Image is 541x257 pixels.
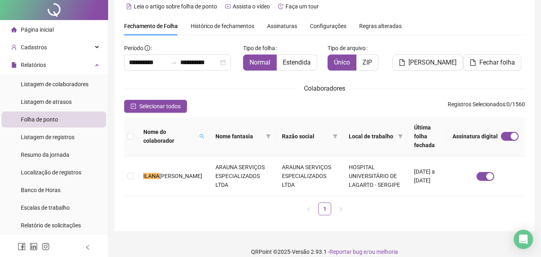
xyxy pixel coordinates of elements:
[302,202,315,215] li: Página anterior
[292,249,310,255] span: Versão
[453,132,498,141] span: Assinatura digital
[21,116,58,123] span: Folha de ponto
[304,85,345,92] span: Colaboradores
[392,55,463,71] button: [PERSON_NAME]
[171,59,177,66] span: swap-right
[191,23,254,29] span: Histórico de fechamentos
[243,44,275,53] span: Tipo de folha
[514,230,533,249] div: Open Intercom Messenger
[334,202,347,215] button: right
[21,187,60,193] span: Banco de Horas
[278,4,284,9] span: history
[143,173,159,179] mark: ILANA
[408,58,457,67] span: [PERSON_NAME]
[209,156,276,196] td: ARAUNA SERVIÇOS ESPECIALIZADOS LTDA
[21,81,88,87] span: Listagem de colaboradores
[21,99,72,105] span: Listagem de atrasos
[463,55,521,71] button: Fechar folha
[145,45,150,51] span: info-circle
[349,132,395,141] span: Local de trabalho
[470,59,476,66] span: file
[408,117,446,156] th: Última folha fechada
[124,23,178,29] span: Fechamento de Folha
[266,134,271,139] span: filter
[342,156,408,196] td: HOSPITAL UNIVERSITÁRIO DE LAGARTO - SERGIPE
[249,59,270,66] span: Normal
[319,203,331,215] a: 1
[267,23,297,29] span: Assinaturas
[399,59,405,66] span: file
[264,130,272,142] span: filter
[362,59,372,66] span: ZIP
[359,23,402,29] span: Regras alteradas
[143,127,196,145] span: Nome do colaborador
[21,44,47,51] span: Cadastros
[396,130,404,142] span: filter
[306,207,311,212] span: left
[479,58,515,67] span: Fechar folha
[21,204,70,211] span: Escalas de trabalho
[233,3,270,10] span: Assista o vídeo
[21,152,69,158] span: Resumo da jornada
[18,243,26,251] span: facebook
[334,202,347,215] li: Próxima página
[30,243,38,251] span: linkedin
[85,245,91,250] span: left
[171,59,177,66] span: to
[21,26,54,33] span: Página inicial
[330,249,398,255] span: Reportar bug e/ou melhoria
[276,156,342,196] td: ARAUNA SERVIÇOS ESPECIALIZADOS LTDA
[11,27,17,32] span: home
[21,169,81,176] span: Localização de registros
[310,23,346,29] span: Configurações
[215,132,263,141] span: Nome fantasia
[331,130,339,142] span: filter
[131,103,136,109] span: check-square
[283,59,311,66] span: Estendida
[134,3,217,10] span: Leia o artigo sobre folha de ponto
[42,243,50,251] span: instagram
[21,62,46,68] span: Relatórios
[21,134,74,140] span: Listagem de registros
[159,173,202,179] span: [PERSON_NAME]
[448,100,525,113] span: : 0 / 1560
[11,62,17,68] span: file
[199,134,204,139] span: search
[225,4,231,9] span: youtube
[286,3,319,10] span: Faça um tour
[448,101,505,107] span: Registros Selecionados
[126,4,132,9] span: file-text
[11,45,17,50] span: user-add
[318,202,331,215] li: 1
[282,132,329,141] span: Razão social
[124,45,143,51] span: Período
[333,134,338,139] span: filter
[398,134,403,139] span: filter
[408,156,446,196] td: [DATE] a [DATE]
[328,44,366,53] span: Tipo de arquivo
[198,126,206,147] span: search
[139,102,181,111] span: Selecionar todos
[302,202,315,215] button: left
[21,222,81,229] span: Relatório de solicitações
[338,207,343,212] span: right
[124,100,187,113] button: Selecionar todos
[334,59,350,66] span: Único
